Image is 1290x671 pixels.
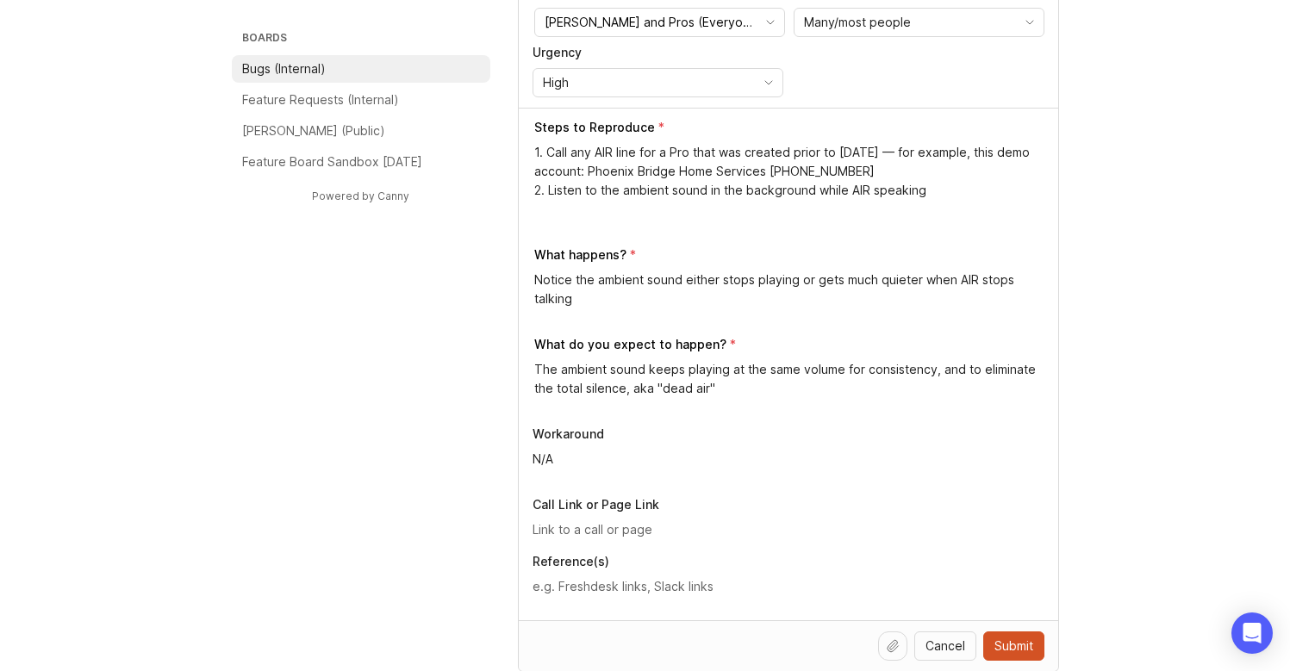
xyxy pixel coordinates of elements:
p: What do you expect to happen? [534,336,726,353]
span: Many/most people [804,13,911,32]
p: Steps to Reproduce [534,119,655,136]
p: Workaround [533,426,1044,443]
a: Bugs (Internal) [232,55,490,83]
p: Reference(s) [533,553,1044,570]
button: Submit [983,631,1044,661]
svg: toggle icon [755,76,782,90]
h3: Boards [239,28,490,52]
button: Cancel [914,631,976,661]
textarea: 1. Call any AIR line for a Pro that was created prior to [DATE] — for example, this demo account:... [534,143,1044,219]
div: toggle menu [794,8,1044,37]
div: toggle menu [534,8,785,37]
span: Submit [994,637,1033,655]
a: [PERSON_NAME] (Public) [232,117,490,145]
p: [PERSON_NAME] (Public) [242,122,385,140]
textarea: Notice the ambient sound either stops playing or gets much quieter when AIR stops talking [534,270,1044,308]
p: What happens? [534,246,626,264]
textarea: The ambient sound keeps playing at the same volume for consistency, and to eliminate the total si... [534,360,1044,398]
a: Powered by Canny [309,186,412,206]
div: Open Intercom Messenger [1231,612,1273,654]
p: Feature Requests (Internal) [242,91,399,109]
a: Feature Board Sandbox [DATE] [232,148,490,176]
a: Feature Requests (Internal) [232,86,490,114]
div: toggle menu [533,68,783,97]
svg: toggle icon [757,16,784,29]
span: High [543,73,569,92]
p: Feature Board Sandbox [DATE] [242,153,422,171]
input: Smith.ai and Pros (Everyone) [545,13,755,32]
textarea: N/A [533,450,1044,469]
span: Cancel [925,637,965,655]
p: Bugs (Internal) [242,60,326,78]
svg: toggle icon [1016,16,1044,29]
input: Link to a call or page [533,520,1044,539]
p: Call Link or Page Link [533,496,1044,513]
p: Urgency [533,44,783,61]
